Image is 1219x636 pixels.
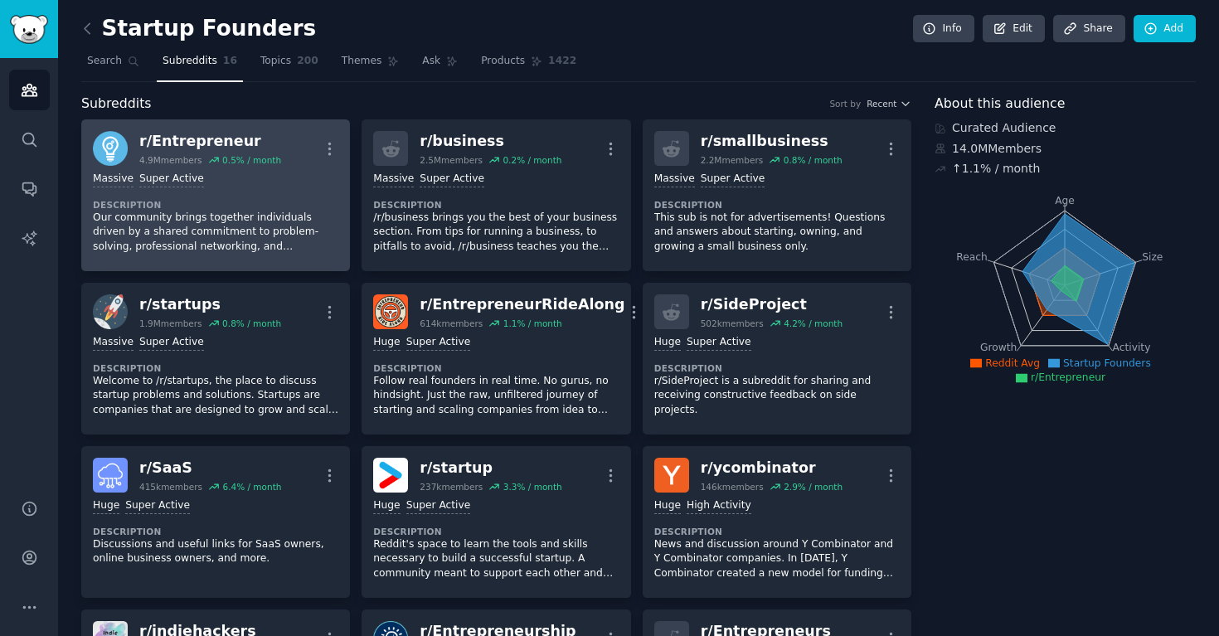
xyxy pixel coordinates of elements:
[1134,15,1196,43] a: Add
[784,481,843,493] div: 2.9 % / month
[93,335,134,351] div: Massive
[503,318,562,329] div: 1.1 % / month
[93,131,128,166] img: Entrepreneur
[829,98,861,109] div: Sort by
[81,119,350,271] a: Entrepreneurr/Entrepreneur4.9Mmembers0.5% / monthMassiveSuper ActiveDescriptionOur community brin...
[784,318,843,329] div: 4.2 % / month
[373,458,408,493] img: startup
[935,94,1065,114] span: About this audience
[139,294,281,315] div: r/ startups
[1053,15,1124,43] a: Share
[139,172,204,187] div: Super Active
[362,119,630,271] a: r/business2.5Mmembers0.2% / monthMassiveSuper ActiveDescription/r/business brings you the best of...
[139,335,204,351] div: Super Active
[139,131,281,152] div: r/ Entrepreneur
[157,48,243,82] a: Subreddits16
[81,283,350,435] a: startupsr/startups1.9Mmembers0.8% / monthMassiveSuper ActiveDescriptionWelcome to /r/startups, th...
[139,318,202,329] div: 1.9M members
[81,94,152,114] span: Subreddits
[420,172,484,187] div: Super Active
[701,172,765,187] div: Super Active
[125,498,190,514] div: Super Active
[81,446,350,598] a: SaaSr/SaaS415kmembers6.4% / monthHugeSuper ActiveDescriptionDiscussions and useful links for SaaS...
[373,374,619,418] p: Follow real founders in real time. No gurus, no hindsight. Just the raw, unfiltered journey of st...
[93,362,338,374] dt: Description
[475,48,582,82] a: Products1422
[784,154,843,166] div: 0.8 % / month
[867,98,911,109] button: Recent
[373,498,400,514] div: Huge
[222,481,281,493] div: 6.4 % / month
[654,537,900,581] p: News and discussion around Y Combinator and Y Combinator companies. In [DATE], Y Combinator creat...
[93,294,128,329] img: startups
[93,211,338,255] p: Our community brings together individuals driven by a shared commitment to problem-solving, profe...
[373,537,619,581] p: Reddit's space to learn the tools and skills necessary to build a successful startup. A community...
[362,283,630,435] a: EntrepreneurRideAlongr/EntrepreneurRideAlong614kmembers1.1% / monthHugeSuper ActiveDescriptionFol...
[342,54,382,69] span: Themes
[420,131,561,152] div: r/ business
[420,458,561,478] div: r/ startup
[373,199,619,211] dt: Description
[373,172,414,187] div: Massive
[93,498,119,514] div: Huge
[654,498,681,514] div: Huge
[983,15,1045,43] a: Edit
[548,54,576,69] span: 1422
[1031,371,1105,383] span: r/Entrepreneur
[81,48,145,82] a: Search
[420,481,483,493] div: 237k members
[701,154,764,166] div: 2.2M members
[481,54,525,69] span: Products
[406,335,471,351] div: Super Active
[416,48,464,82] a: Ask
[362,446,630,598] a: startupr/startup237kmembers3.3% / monthHugeSuper ActiveDescriptionReddit's space to learn the too...
[980,342,1017,353] tspan: Growth
[222,318,281,329] div: 0.8 % / month
[913,15,974,43] a: Info
[420,294,624,315] div: r/ EntrepreneurRideAlong
[81,16,316,42] h2: Startup Founders
[952,160,1040,177] div: ↑ 1.1 % / month
[93,172,134,187] div: Massive
[222,154,281,166] div: 0.5 % / month
[643,446,911,598] a: ycombinatorr/ycombinator146kmembers2.9% / monthHugeHigh ActivityDescriptionNews and discussion ar...
[93,526,338,537] dt: Description
[701,318,764,329] div: 502k members
[643,283,911,435] a: r/SideProject502kmembers4.2% / monthHugeSuper ActiveDescriptionr/SideProject is a subreddit for s...
[223,54,237,69] span: 16
[406,498,471,514] div: Super Active
[867,98,896,109] span: Recent
[1055,195,1075,206] tspan: Age
[93,374,338,418] p: Welcome to /r/startups, the place to discuss startup problems and solutions. Startups are compani...
[701,294,843,315] div: r/ SideProject
[139,458,281,478] div: r/ SaaS
[701,481,764,493] div: 146k members
[420,318,483,329] div: 614k members
[373,335,400,351] div: Huge
[373,526,619,537] dt: Description
[935,140,1196,158] div: 14.0M Members
[373,362,619,374] dt: Description
[260,54,291,69] span: Topics
[701,458,843,478] div: r/ ycombinator
[255,48,324,82] a: Topics200
[87,54,122,69] span: Search
[701,131,843,152] div: r/ smallbusiness
[956,250,988,262] tspan: Reach
[93,537,338,566] p: Discussions and useful links for SaaS owners, online business owners, and more.
[297,54,318,69] span: 200
[654,335,681,351] div: Huge
[654,458,689,493] img: ycombinator
[654,526,900,537] dt: Description
[503,154,561,166] div: 0.2 % / month
[654,199,900,211] dt: Description
[373,294,408,329] img: EntrepreneurRideAlong
[643,119,911,271] a: r/smallbusiness2.2Mmembers0.8% / monthMassiveSuper ActiveDescriptionThis sub is not for advertise...
[163,54,217,69] span: Subreddits
[10,15,48,44] img: GummySearch logo
[336,48,406,82] a: Themes
[654,374,900,418] p: r/SideProject is a subreddit for sharing and receiving constructive feedback on side projects.
[422,54,440,69] span: Ask
[1142,250,1163,262] tspan: Size
[420,154,483,166] div: 2.5M members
